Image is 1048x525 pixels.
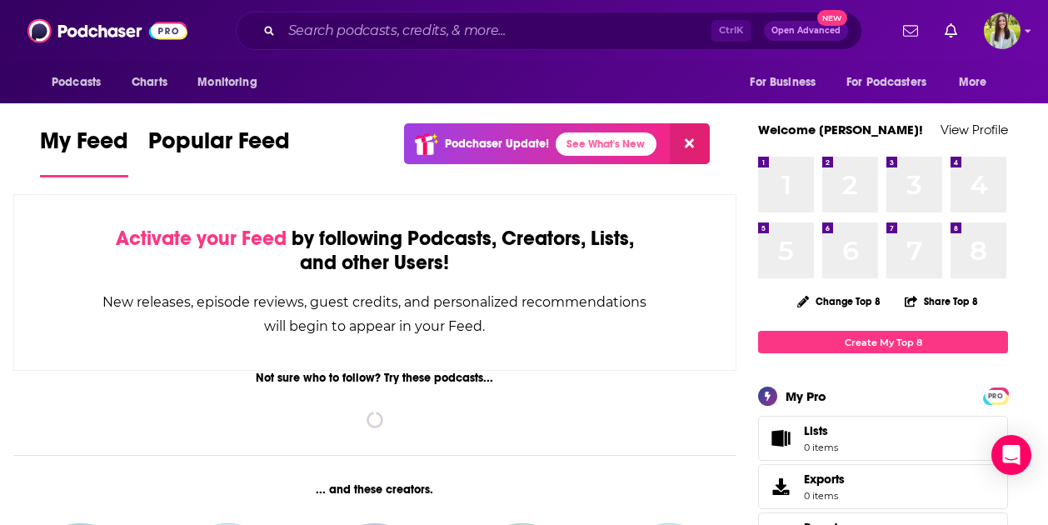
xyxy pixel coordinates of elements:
span: Exports [804,472,845,487]
span: Activate your Feed [116,226,287,251]
button: open menu [836,67,951,98]
input: Search podcasts, credits, & more... [282,17,711,44]
span: My Feed [40,127,128,165]
span: Podcasts [52,71,101,94]
a: Create My Top 8 [758,331,1008,353]
button: Change Top 8 [787,291,891,312]
a: Popular Feed [148,127,290,177]
a: Charts [121,67,177,98]
span: Logged in as meaghanyoungblood [984,12,1021,49]
span: For Business [750,71,816,94]
a: See What's New [556,132,656,156]
span: For Podcasters [846,71,926,94]
div: Not sure who to follow? Try these podcasts... [13,371,736,385]
span: Monitoring [197,71,257,94]
a: PRO [986,389,1006,402]
div: Search podcasts, credits, & more... [236,12,862,50]
span: Exports [764,475,797,498]
span: Open Advanced [771,27,841,35]
a: Show notifications dropdown [896,17,925,45]
button: Open AdvancedNew [764,21,848,41]
span: Lists [804,423,828,438]
span: PRO [986,390,1006,402]
div: Open Intercom Messenger [991,435,1031,475]
span: 0 items [804,442,838,453]
div: My Pro [786,388,826,404]
a: Lists [758,416,1008,461]
div: New releases, episode reviews, guest credits, and personalized recommendations will begin to appe... [97,290,652,338]
a: Exports [758,464,1008,509]
span: New [817,10,847,26]
img: User Profile [984,12,1021,49]
a: View Profile [941,122,1008,137]
span: Lists [804,423,838,438]
p: Podchaser Update! [445,137,549,151]
button: open menu [947,67,1008,98]
a: Show notifications dropdown [938,17,964,45]
button: Show profile menu [984,12,1021,49]
span: 0 items [804,490,845,502]
img: Podchaser - Follow, Share and Rate Podcasts [27,15,187,47]
a: Welcome [PERSON_NAME]! [758,122,923,137]
span: Charts [132,71,167,94]
span: Lists [764,427,797,450]
span: Ctrl K [711,20,751,42]
button: Share Top 8 [904,285,979,317]
span: More [959,71,987,94]
span: Popular Feed [148,127,290,165]
button: open menu [186,67,278,98]
div: ... and these creators. [13,482,736,497]
a: My Feed [40,127,128,177]
button: open menu [40,67,122,98]
div: by following Podcasts, Creators, Lists, and other Users! [97,227,652,275]
button: open menu [738,67,836,98]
